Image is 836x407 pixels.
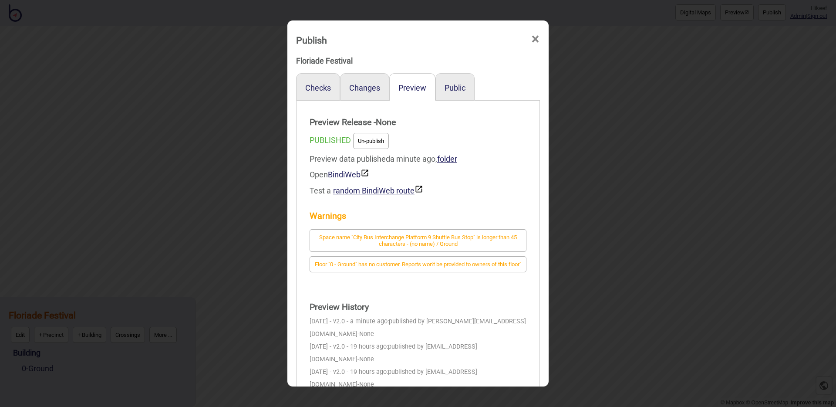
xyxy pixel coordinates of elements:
span: published by [EMAIL_ADDRESS][DOMAIN_NAME] [310,343,477,363]
strong: Preview Release - None [310,114,526,131]
button: Un-publish [353,133,389,149]
div: Publish [296,31,327,50]
button: random BindiWeb route [333,185,423,195]
button: Checks [305,83,331,92]
strong: Warnings [310,207,526,225]
button: Space name "City Bus Interchange Platform 9 Shuttle Bus Stop" is longer than 45 characters - (no ... [310,229,526,252]
span: published by [PERSON_NAME][EMAIL_ADDRESS][DOMAIN_NAME] [310,318,526,338]
div: Test a [310,183,526,199]
a: BindiWeb [328,170,369,179]
div: Floriade Festival [296,53,540,69]
div: Preview data published a minute ago [310,151,526,199]
img: preview [415,185,423,193]
div: [DATE] - v2.0 - 19 hours ago: [310,366,526,391]
a: Floor "0 - Ground" has no customer. Reports won't be provided to owners of this floor" [310,259,526,268]
a: Space name "City Bus Interchange Platform 9 Shuttle Bus Stop" is longer than 45 characters - (no ... [310,238,526,248]
button: Floor "0 - Ground" has no customer. Reports won't be provided to owners of this floor" [310,256,526,272]
strong: Preview History [310,298,526,316]
span: , [435,154,457,163]
button: Public [445,83,465,92]
img: preview [361,169,369,177]
button: Preview [398,83,426,92]
a: folder [437,154,457,163]
span: - None [357,330,374,338]
span: - None [357,381,374,388]
span: PUBLISHED [310,136,351,145]
div: Open [310,167,526,183]
span: - None [357,356,374,363]
div: [DATE] - v2.0 - 19 hours ago: [310,341,526,366]
button: Changes [349,83,380,92]
span: published by [EMAIL_ADDRESS][DOMAIN_NAME] [310,368,477,388]
div: [DATE] - v2.0 - a minute ago: [310,315,526,341]
span: × [531,25,540,54]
